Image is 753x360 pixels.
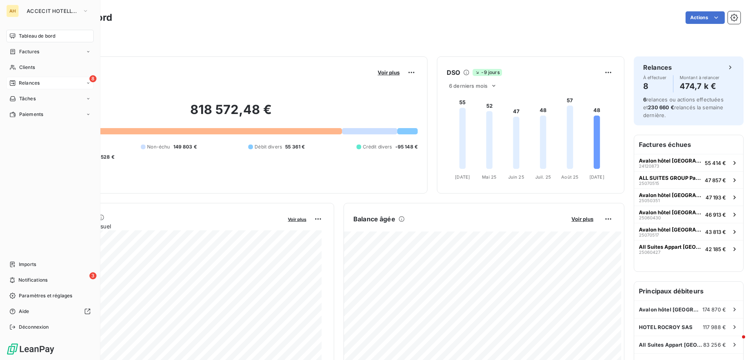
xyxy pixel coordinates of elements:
span: 8 [89,75,96,82]
span: 25050351 [639,198,660,203]
span: À effectuer [643,75,667,80]
span: 25070517 [639,233,659,237]
span: Tâches [19,95,36,102]
span: Notifications [18,277,47,284]
button: ALL SUITES GROUP Paris132507051547 857 € [634,171,743,188]
h4: 474,7 k € [680,80,720,92]
span: All Suites Appart [GEOGRAPHIC_DATA] - [639,342,703,348]
span: Voir plus [288,217,306,222]
tspan: Juil. 25 [535,174,551,180]
span: 43 813 € [705,229,726,235]
span: All Suites Appart [GEOGRAPHIC_DATA] - [639,244,702,250]
span: Voir plus [571,216,593,222]
span: Aide [19,308,29,315]
span: Avalon hôtel [GEOGRAPHIC_DATA] [639,192,702,198]
button: Avalon hôtel [GEOGRAPHIC_DATA]2412087355 414 € [634,154,743,171]
span: 25060430 [639,215,661,220]
span: Imports [19,261,36,268]
span: 42 185 € [705,246,726,252]
span: 117 988 € [703,324,726,330]
span: Avalon hôtel [GEOGRAPHIC_DATA] [639,226,702,233]
span: Débit divers [255,143,282,150]
button: Actions [686,11,725,24]
tspan: [DATE] [589,174,604,180]
span: 6 derniers mois [449,83,487,89]
span: Non-échu [147,143,170,150]
button: Voir plus [286,215,309,223]
span: 55 361 € [285,143,305,150]
span: Tableau de bord [19,33,55,40]
span: Avalon hôtel [GEOGRAPHIC_DATA] [639,157,702,164]
h6: DSO [447,68,460,77]
button: Avalon hôtel [GEOGRAPHIC_DATA]2506043046 913 € [634,206,743,223]
span: 24120873 [639,164,659,168]
span: 25060427 [639,250,660,255]
span: 174 870 € [702,306,726,313]
span: -9 jours [473,69,502,76]
tspan: Juin 25 [508,174,524,180]
tspan: Août 25 [561,174,578,180]
span: 46 913 € [705,212,726,218]
span: Paramètres et réglages [19,292,72,299]
span: Voir plus [378,69,400,76]
span: 149 803 € [173,143,197,150]
span: -528 € [98,154,115,161]
h6: Principaux débiteurs [634,282,743,300]
span: ALL SUITES GROUP Paris13 [639,175,702,181]
button: All Suites Appart [GEOGRAPHIC_DATA] -2506042742 185 € [634,240,743,257]
span: HOTEL ROCROY SAS [639,324,693,330]
span: ACCECIT HOTELLERIE [27,8,79,14]
button: Avalon hôtel [GEOGRAPHIC_DATA]2507051743 813 € [634,223,743,240]
h6: Balance âgée [353,214,395,224]
span: Avalon hôtel [GEOGRAPHIC_DATA] [639,306,702,313]
span: Chiffre d'affaires mensuel [44,222,282,230]
a: Aide [6,305,94,318]
span: relances ou actions effectuées et relancés la semaine dernière. [643,96,724,118]
span: 6 [643,96,646,103]
span: Factures [19,48,39,55]
tspan: Mai 25 [482,174,497,180]
span: 230 660 € [648,104,674,110]
img: Logo LeanPay [6,343,55,355]
span: Relances [19,80,40,87]
span: 83 256 € [703,342,726,348]
h6: Factures échues [634,135,743,154]
span: -95 148 € [395,143,418,150]
div: AH [6,5,19,17]
span: 3 [89,272,96,279]
h4: 8 [643,80,667,92]
tspan: [DATE] [455,174,470,180]
span: Montant à relancer [680,75,720,80]
iframe: Intercom live chat [726,333,745,352]
button: Voir plus [569,215,596,223]
span: Clients [19,64,35,71]
span: Crédit divers [363,143,392,150]
span: 55 414 € [705,160,726,166]
span: 25070515 [639,181,659,186]
h6: Relances [643,63,672,72]
h2: 818 572,48 € [44,102,418,125]
span: 47 193 € [706,194,726,201]
button: Avalon hôtel [GEOGRAPHIC_DATA]2505035147 193 € [634,188,743,206]
span: Déconnexion [19,324,49,331]
span: Avalon hôtel [GEOGRAPHIC_DATA] [639,209,702,215]
button: Voir plus [375,69,402,76]
span: 47 857 € [705,177,726,183]
span: Paiements [19,111,43,118]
